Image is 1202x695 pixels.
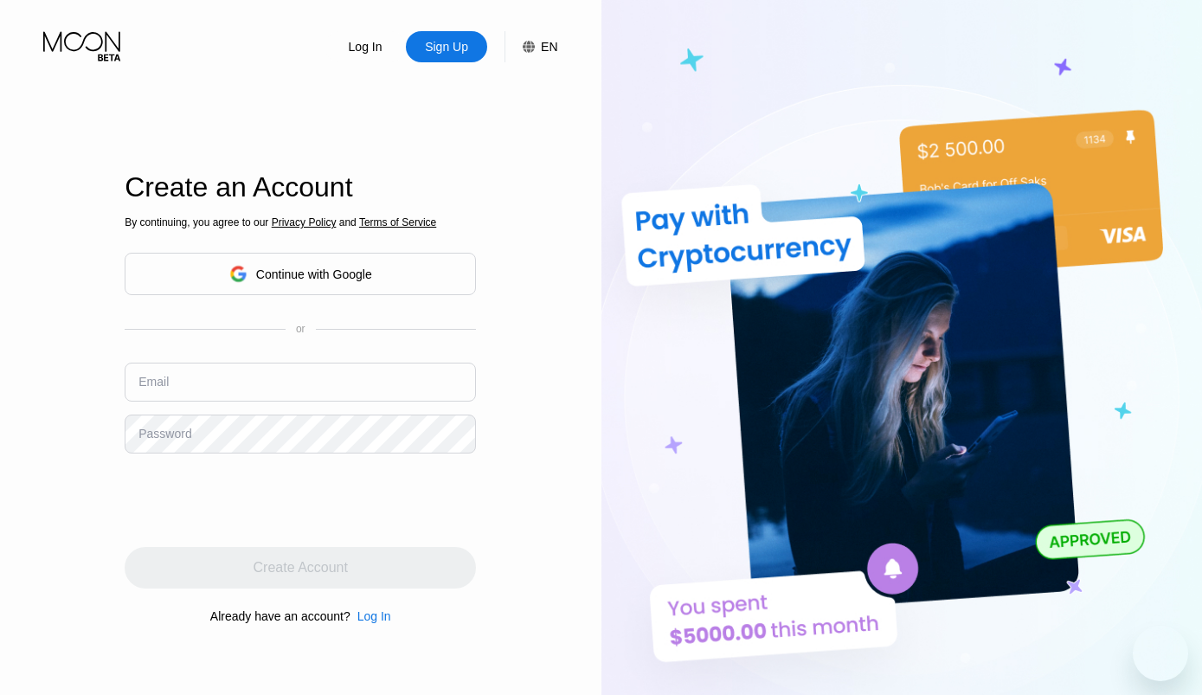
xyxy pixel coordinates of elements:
div: Sign Up [406,31,487,62]
div: EN [505,31,557,62]
div: Log In [357,609,391,623]
div: Already have an account? [210,609,350,623]
div: By continuing, you agree to our [125,216,476,228]
span: Privacy Policy [272,216,337,228]
div: Continue with Google [125,253,476,295]
div: or [296,323,305,335]
div: Log In [350,609,391,623]
iframe: reCAPTCHA [125,467,388,534]
div: Continue with Google [256,267,372,281]
div: Sign Up [423,38,470,55]
div: Log In [347,38,384,55]
span: and [336,216,359,228]
div: Email [138,375,169,389]
div: Create an Account [125,171,476,203]
div: EN [541,40,557,54]
span: Terms of Service [359,216,436,228]
iframe: Button to launch messaging window [1133,626,1188,681]
div: Password [138,427,191,441]
div: Log In [325,31,406,62]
